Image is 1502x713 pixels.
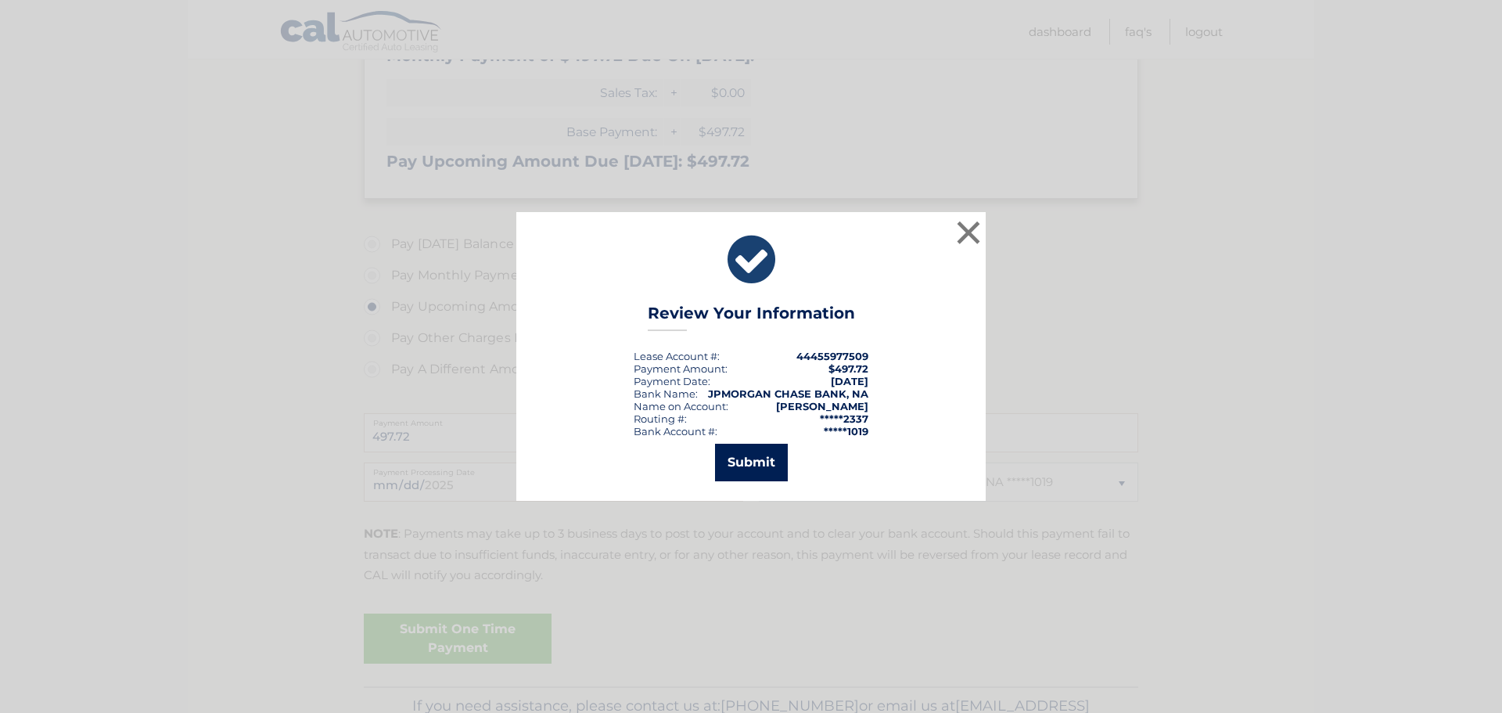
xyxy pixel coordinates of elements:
[715,444,788,481] button: Submit
[634,400,728,412] div: Name on Account:
[953,217,984,248] button: ×
[634,375,710,387] div: :
[708,387,868,400] strong: JPMORGAN CHASE BANK, NA
[634,350,720,362] div: Lease Account #:
[831,375,868,387] span: [DATE]
[828,362,868,375] span: $497.72
[634,412,687,425] div: Routing #:
[634,387,698,400] div: Bank Name:
[648,304,855,331] h3: Review Your Information
[776,400,868,412] strong: [PERSON_NAME]
[634,362,728,375] div: Payment Amount:
[634,375,708,387] span: Payment Date
[796,350,868,362] strong: 44455977509
[634,425,717,438] div: Bank Account #:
